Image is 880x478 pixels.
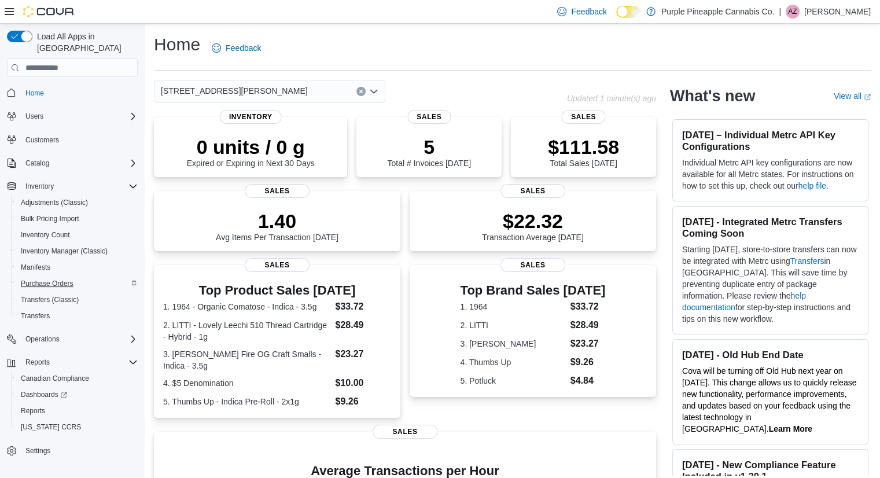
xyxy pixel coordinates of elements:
span: Bulk Pricing Import [16,212,138,226]
p: | [779,5,781,19]
span: Customers [21,133,138,147]
span: Catalog [21,156,138,170]
a: [US_STATE] CCRS [16,420,86,434]
dd: $23.27 [570,337,606,351]
span: Home [21,85,138,100]
dt: 5. Thumbs Up - Indica Pre-Roll - 2x1g [163,396,330,407]
a: help documentation [682,291,806,312]
h1: Home [154,33,200,56]
p: Individual Metrc API key configurations are now available for all Metrc states. For instructions ... [682,157,859,192]
button: Home [2,84,142,101]
button: Manifests [12,259,142,275]
span: Sales [245,258,310,272]
dd: $9.26 [570,355,606,369]
dt: 4. Thumbs Up [461,356,566,368]
p: [PERSON_NAME] [804,5,871,19]
button: Reports [12,403,142,419]
h3: [DATE] - Old Hub End Date [682,349,859,361]
button: Users [21,109,48,123]
span: Inventory [25,182,54,191]
span: Purchase Orders [16,277,138,291]
span: Inventory Manager (Classic) [21,247,108,256]
span: Manifests [21,263,50,272]
a: View allExternal link [834,91,871,101]
dd: $23.27 [335,347,391,361]
span: Transfers [21,311,50,321]
span: Sales [500,258,565,272]
p: Starting [DATE], store-to-store transfers can now be integrated with Metrc using in [GEOGRAPHIC_D... [682,244,859,325]
span: Sales [500,184,565,198]
dd: $33.72 [335,300,391,314]
button: Reports [21,355,54,369]
span: Sales [245,184,310,198]
a: help file [798,181,826,190]
p: Updated 1 minute(s) ago [567,94,656,103]
a: Dashboards [16,388,72,402]
a: Learn More [768,424,812,433]
span: Inventory Manager (Classic) [16,244,138,258]
a: Dashboards [12,387,142,403]
a: Canadian Compliance [16,372,94,385]
button: Adjustments (Classic) [12,194,142,211]
span: Reports [16,404,138,418]
span: Washington CCRS [16,420,138,434]
p: $111.58 [548,135,619,159]
button: Transfers [12,308,142,324]
span: AZ [788,5,797,19]
span: Dark Mode [616,18,617,19]
a: Purchase Orders [16,277,78,291]
button: Open list of options [369,87,378,96]
span: Bulk Pricing Import [21,214,79,223]
a: Settings [21,444,55,458]
button: Catalog [2,155,142,171]
button: Inventory [2,178,142,194]
dd: $33.72 [570,300,606,314]
span: Catalog [25,159,49,168]
button: Operations [2,331,142,347]
div: Avg Items Per Transaction [DATE] [216,209,338,242]
a: Feedback [207,36,266,60]
span: Home [25,89,44,98]
p: $22.32 [482,209,584,233]
button: Reports [2,354,142,370]
p: Purple Pineapple Cannabis Co. [661,5,774,19]
span: [US_STATE] CCRS [21,422,81,432]
dt: 5. Potluck [461,375,566,387]
h3: [DATE] – Individual Metrc API Key Configurations [682,129,859,152]
button: Settings [2,442,142,459]
span: Sales [373,425,437,439]
span: Purchase Orders [21,279,73,288]
input: Dark Mode [616,6,640,18]
span: Load All Apps in [GEOGRAPHIC_DATA] [32,31,138,54]
dt: 1. 1964 [461,301,566,312]
span: Sales [407,110,451,124]
button: Inventory Count [12,227,142,243]
span: Operations [21,332,138,346]
dt: 3. [PERSON_NAME] [461,338,566,350]
span: Inventory Count [21,230,70,240]
span: Canadian Compliance [21,374,89,383]
p: 0 units / 0 g [187,135,315,159]
button: Operations [21,332,64,346]
button: Purchase Orders [12,275,142,292]
span: Feedback [226,42,261,54]
h3: [DATE] - Integrated Metrc Transfers Coming Soon [682,216,859,239]
div: Total # Invoices [DATE] [387,135,470,168]
dt: 3. [PERSON_NAME] Fire OG Craft Smalls - Indica - 3.5g [163,348,330,372]
a: Transfers [790,256,824,266]
p: 5 [387,135,470,159]
h2: What's new [670,87,755,105]
h3: Top Product Sales [DATE] [163,284,391,297]
div: Total Sales [DATE] [548,135,619,168]
span: Adjustments (Classic) [21,198,88,207]
a: Bulk Pricing Import [16,212,84,226]
dt: 2. LITTI - Lovely Leechi 510 Thread Cartridge - Hybrid - 1g [163,319,330,343]
a: Inventory Manager (Classic) [16,244,112,258]
a: Manifests [16,260,55,274]
h3: Top Brand Sales [DATE] [461,284,606,297]
div: Expired or Expiring in Next 30 Days [187,135,315,168]
span: Transfers (Classic) [21,295,79,304]
a: Home [21,86,49,100]
button: Clear input [356,87,366,96]
span: Dashboards [21,390,67,399]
